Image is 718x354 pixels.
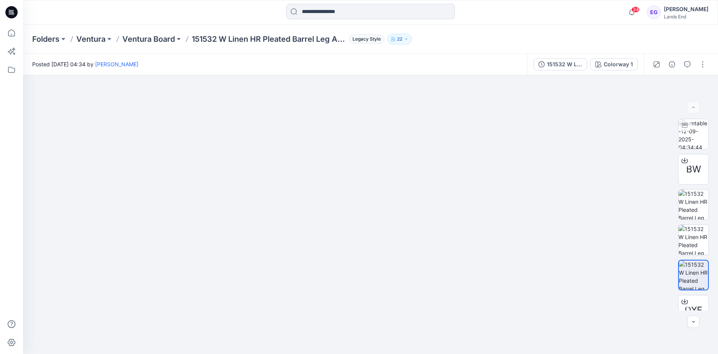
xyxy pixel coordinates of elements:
button: Legacy Style [346,34,384,44]
p: 22 [397,35,402,43]
button: 151532 W Linen HR Pleated Barrel Leg Ankle Pant_REV2 [534,58,587,70]
div: Lands End [664,14,708,20]
p: 151532 W Linen HR Pleated Barrel Leg Ankle Pant_REV2 [192,34,346,44]
a: Folders [32,34,59,44]
img: eyJhbGciOiJIUzI1NiIsImtpZCI6IjAiLCJzbHQiOiJzZXMiLCJ0eXAiOiJKV1QifQ.eyJkYXRhIjp7InR5cGUiOiJzdG9yYW... [211,57,530,354]
span: BW [686,162,701,176]
button: Colorway 1 [590,58,638,70]
img: 151532 W Linen HR Pleated Barrel Leg Ankle Pant [678,190,708,220]
img: 151532 W Linen HR Pleated Barrel Leg Ankle Pant-Tension Map [679,261,708,290]
a: Ventura [76,34,105,44]
span: DXF [685,303,702,317]
img: 151532 W Linen HR Pleated Barrel Leg Ankle Pant-Pressure Map [678,225,708,255]
button: Details [666,58,678,70]
a: [PERSON_NAME] [95,61,138,67]
div: EG [647,5,661,19]
span: Posted [DATE] 04:34 by [32,60,138,68]
button: 22 [387,34,412,44]
div: [PERSON_NAME] [664,5,708,14]
span: Legacy Style [349,34,384,44]
div: Colorway 1 [604,60,633,69]
div: 151532 W Linen HR Pleated Barrel Leg Ankle Pant_REV2 [547,60,582,69]
span: 34 [631,7,640,13]
img: turntable-12-09-2025-04:34:44 [678,119,708,149]
a: Ventura Board [122,34,175,44]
